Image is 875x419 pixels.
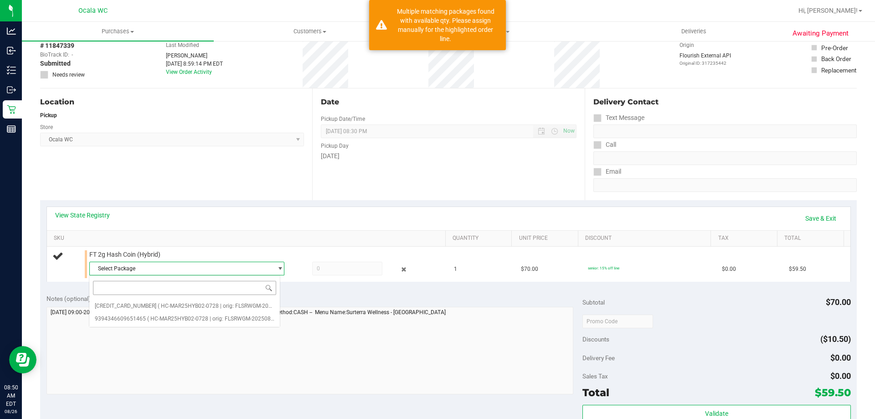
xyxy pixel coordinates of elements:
label: Store [40,123,53,131]
div: Location [40,97,304,108]
span: Validate [705,410,728,417]
span: senior: 15% off line [588,266,619,270]
div: Back Order [821,54,851,63]
span: Notes (optional) [46,295,91,302]
span: Select Package [90,262,273,275]
strong: Pickup [40,112,57,119]
label: Last Modified [166,41,199,49]
inline-svg: Inbound [7,46,16,55]
a: Deliveries [598,22,790,41]
label: Text Message [593,111,644,124]
span: select [272,262,283,275]
span: # 11847339 [40,41,74,51]
span: Total [582,386,609,399]
p: 08/26 [4,408,18,415]
div: [PERSON_NAME] [166,52,223,60]
inline-svg: Reports [7,124,16,134]
div: Multiple matching packages found with available qty. Please assign manually for the highlighted o... [392,7,499,43]
span: Hi, [PERSON_NAME]! [798,7,858,14]
input: Promo Code [582,315,653,328]
a: Total [784,235,840,242]
div: Flourish External API [679,52,731,67]
span: BioTrack ID: [40,51,69,59]
span: Ocala WC [78,7,108,15]
input: Format: (999) 999-9999 [593,124,857,138]
div: Pre-Order [821,43,848,52]
a: Tax [718,235,774,242]
input: Format: (999) 999-9999 [593,151,857,165]
span: Needs review [52,71,85,79]
a: View Order Activity [166,69,212,75]
a: View State Registry [55,211,110,220]
span: $0.00 [722,265,736,274]
inline-svg: Analytics [7,26,16,36]
label: Email [593,165,621,178]
span: FT 2g Hash Coin (Hybrid) [89,250,160,259]
span: Discounts [582,331,609,347]
div: Delivery Contact [593,97,857,108]
a: Purchases [22,22,214,41]
p: Original ID: 317235442 [679,60,731,67]
span: $0.00 [830,353,851,362]
inline-svg: Retail [7,105,16,114]
inline-svg: Outbound [7,85,16,94]
label: Origin [679,41,694,49]
span: $70.00 [521,265,538,274]
div: Date [321,97,576,108]
span: Subtotal [582,299,605,306]
span: Deliveries [669,27,719,36]
div: [DATE] [321,151,576,161]
p: 08:50 AM EDT [4,383,18,408]
span: $0.00 [830,371,851,381]
span: Awaiting Payment [793,28,849,39]
div: Replacement [821,66,856,75]
a: Unit Price [519,235,575,242]
inline-svg: Inventory [7,66,16,75]
span: Submitted [40,59,71,68]
label: Call [593,138,616,151]
span: Customers [214,27,405,36]
span: $59.50 [815,386,851,399]
a: Save & Exit [799,211,842,226]
span: Purchases [22,27,214,36]
a: Customers [214,22,406,41]
label: Pickup Day [321,142,349,150]
span: 1 [454,265,457,274]
iframe: Resource center [9,346,36,373]
span: Delivery Fee [582,354,615,362]
span: $70.00 [826,297,851,307]
span: $59.50 [789,265,806,274]
a: Quantity [453,235,508,242]
a: SKU [54,235,442,242]
span: - [72,51,73,59]
label: Pickup Date/Time [321,115,365,123]
span: Sales Tax [582,372,608,380]
a: Discount [585,235,707,242]
span: ($10.50) [820,334,851,344]
div: [DATE] 8:59:14 PM EDT [166,60,223,68]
